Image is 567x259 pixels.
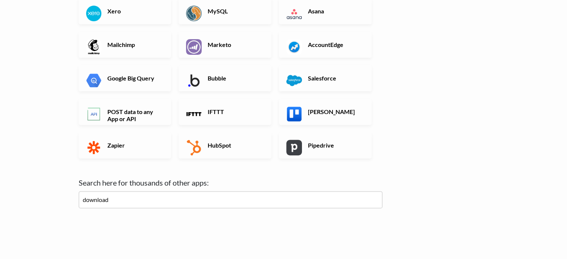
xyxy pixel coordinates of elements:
iframe: Drift Widget Chat Controller [530,222,558,250]
h6: Marketo [206,41,264,48]
a: Marketo [179,32,271,58]
a: Bubble [179,65,271,91]
a: POST data to any App or API [79,99,171,125]
input: examples: zendesk, segment, zoho... [79,191,382,208]
img: MySQL App & API [186,6,202,21]
img: POST data to any App or API App & API [86,106,102,122]
h6: AccountEdge [306,41,365,48]
h6: Salesforce [306,75,365,82]
a: Zapier [79,132,171,158]
img: AccountEdge App & API [286,39,302,55]
img: Xero App & API [86,6,102,21]
img: Pipedrive App & API [286,140,302,155]
a: IFTTT [179,99,271,125]
img: Marketo App & API [186,39,202,55]
a: Google Big Query [79,65,171,91]
a: Mailchimp [79,32,171,58]
a: AccountEdge [279,32,372,58]
h6: Bubble [206,75,264,82]
a: HubSpot [179,132,271,158]
img: Zapier App & API [86,140,102,155]
img: Trello App & API [286,106,302,122]
h6: Asana [306,7,365,15]
h6: IFTTT [206,108,264,115]
h6: POST data to any App or API [105,108,164,122]
h6: Zapier [105,142,164,149]
img: Salesforce App & API [286,73,302,88]
img: Asana App & API [286,6,302,21]
h6: [PERSON_NAME] [306,108,365,115]
h6: MySQL [206,7,264,15]
img: HubSpot App & API [186,140,202,155]
a: Salesforce [279,65,372,91]
a: [PERSON_NAME] [279,99,372,125]
img: Bubble App & API [186,73,202,88]
h6: Xero [105,7,164,15]
img: Mailchimp App & API [86,39,102,55]
h6: Mailchimp [105,41,164,48]
h6: HubSpot [206,142,264,149]
img: Google Big Query App & API [86,73,102,88]
label: Search here for thousands of other apps: [79,177,382,188]
a: Pipedrive [279,132,372,158]
h6: Pipedrive [306,142,365,149]
h6: Google Big Query [105,75,164,82]
img: IFTTT App & API [186,106,202,122]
